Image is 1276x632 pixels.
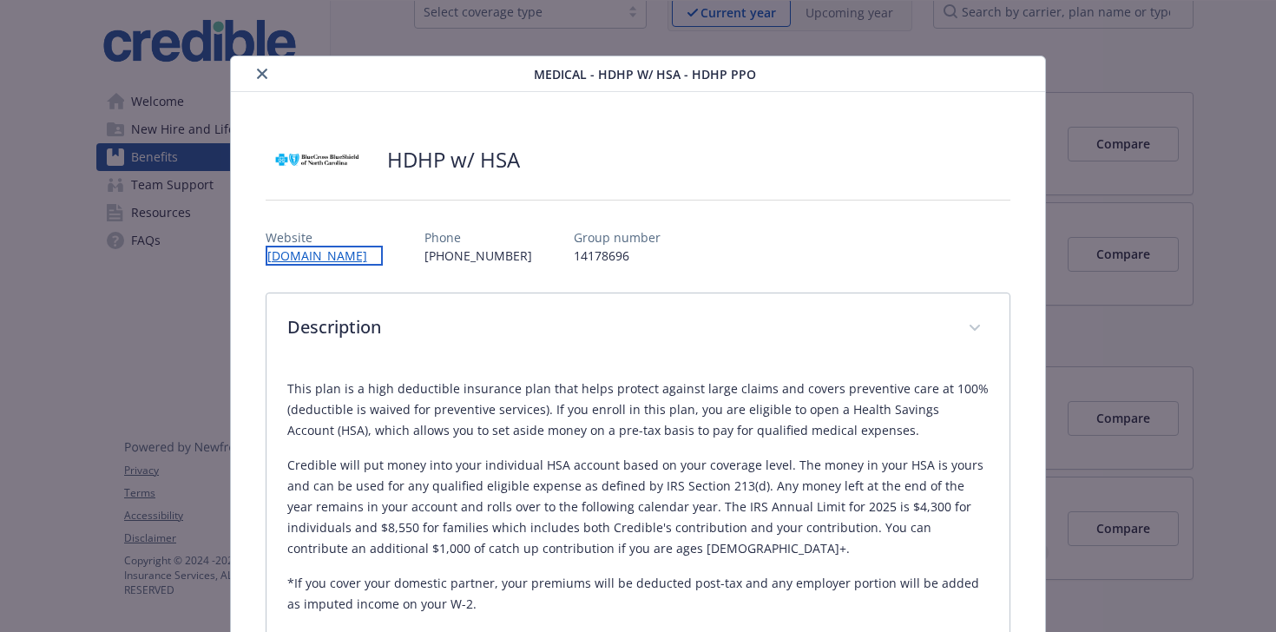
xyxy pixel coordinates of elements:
button: close [252,63,273,84]
p: This plan is a high deductible insurance plan that helps protect against large claims and covers ... [287,379,990,441]
p: Group number [574,228,661,247]
p: [PHONE_NUMBER] [424,247,532,265]
a: [DOMAIN_NAME] [266,246,383,266]
div: Description [266,293,1010,365]
p: *If you cover your domestic partner, your premiums will be deducted post-tax and any employer por... [287,573,990,615]
span: Medical - HDHP w/ HSA - HDHP PPO [534,65,756,83]
p: 14178696 [574,247,661,265]
img: Blue Cross and Blue Shield of North Carolina [266,134,370,186]
h2: HDHP w/ HSA [387,145,520,174]
p: Phone [424,228,532,247]
p: Description [287,314,948,340]
p: Website [266,228,383,247]
p: Credible will put money into your individual HSA account based on your coverage level. The money ... [287,455,990,559]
